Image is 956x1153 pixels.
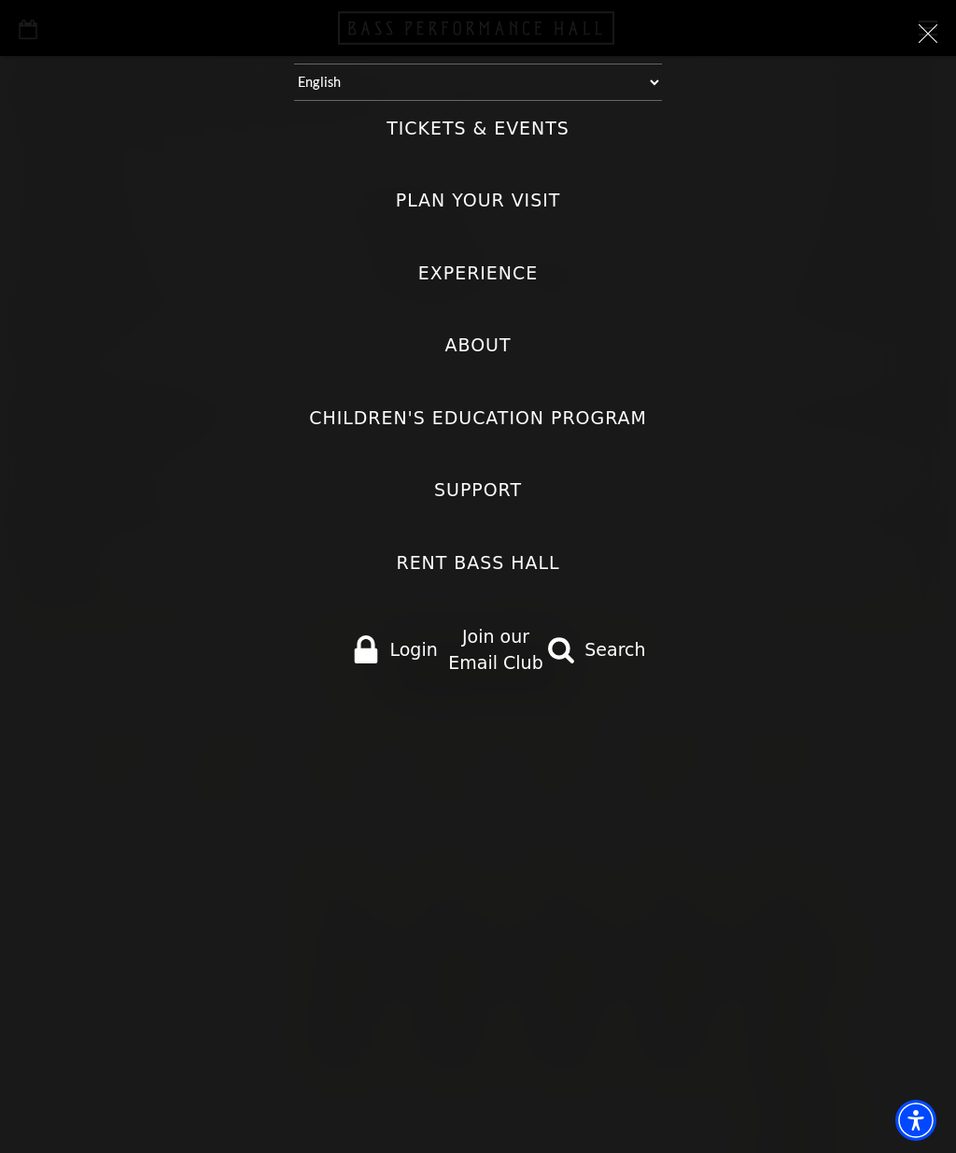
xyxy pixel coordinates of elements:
a: Join our Email Club [448,626,542,674]
span: Search [584,636,645,663]
label: Tickets & Events [387,116,569,141]
label: Children's Education Program [309,406,647,431]
a: search [547,635,646,663]
label: Experience [418,261,538,286]
div: Accessibility Menu [895,1100,936,1141]
span: Login [389,636,437,663]
a: Login [345,635,444,663]
label: About [445,333,512,358]
label: Support [434,477,522,503]
select: Select: [294,64,662,101]
label: Plan Your Visit [396,188,561,213]
label: Rent Bass Hall [396,550,559,576]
